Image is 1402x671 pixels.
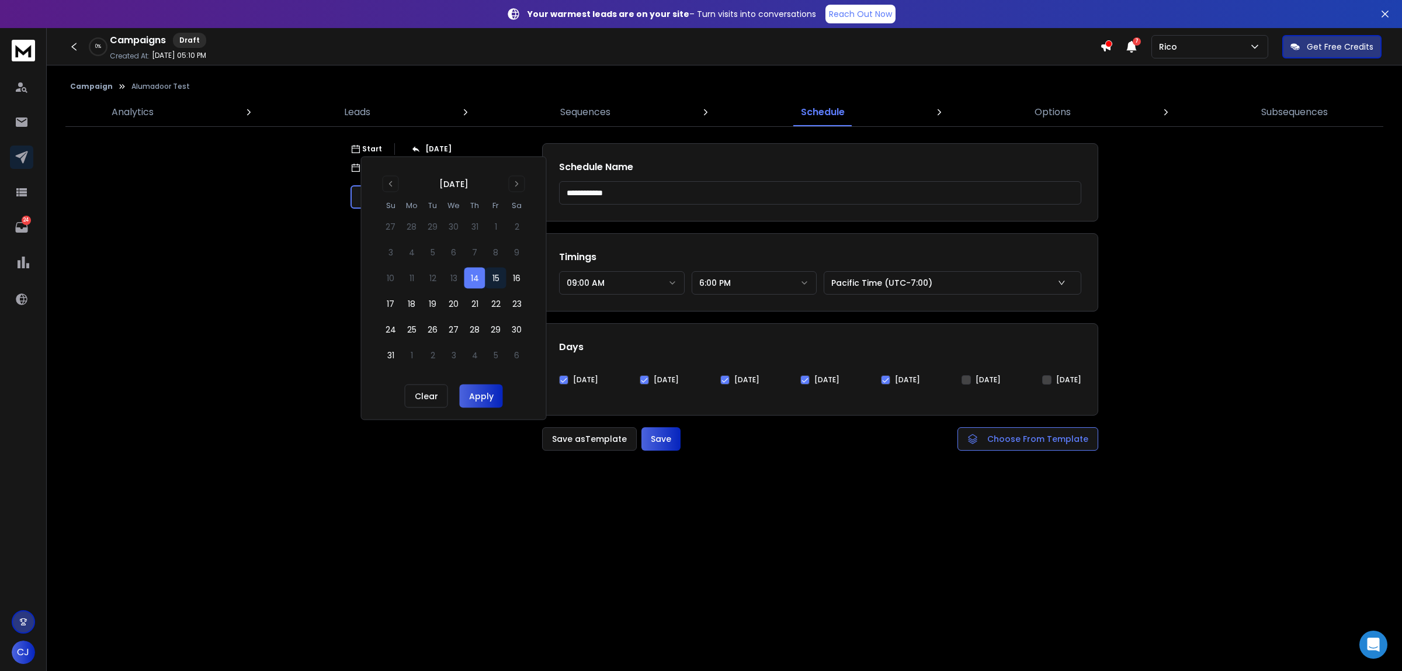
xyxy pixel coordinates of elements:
th: Tuesday [422,199,443,212]
button: 22 [485,293,506,314]
p: [DATE] 05:10 PM [152,51,206,60]
p: Start [362,144,382,154]
button: Clear [405,385,448,408]
p: Schedule [801,105,845,119]
button: 15 [485,268,506,289]
label: [DATE] [814,375,839,385]
a: Subsequences [1254,98,1335,126]
button: 18 [401,293,422,314]
label: [DATE] [573,375,598,385]
label: [DATE] [976,375,1001,385]
p: Rico [1159,41,1182,53]
p: Created At: [110,51,150,61]
p: Analytics [112,105,154,119]
button: 5 [485,345,506,366]
button: Apply [460,385,503,408]
button: 21 [464,293,485,314]
a: Leads [337,98,377,126]
a: Sequences [553,98,617,126]
th: Thursday [464,199,485,212]
button: CJ [12,641,35,664]
button: 3 [443,345,464,366]
p: Leads [344,105,370,119]
label: [DATE] [895,375,920,385]
button: 23 [506,293,528,314]
button: 26 [422,319,443,340]
button: 24 [380,319,401,340]
button: Campaign [70,82,113,91]
a: Reach Out Now [825,5,896,23]
button: 30 [506,319,528,340]
button: 31 [380,345,401,366]
th: Monday [401,199,422,212]
p: 0 % [95,43,101,50]
button: Save [641,427,681,451]
button: 16 [506,268,528,289]
a: Options [1028,98,1078,126]
button: 20 [443,293,464,314]
h1: Schedule Name [559,160,1081,174]
a: Schedule [794,98,852,126]
button: Get Free Credits [1282,35,1382,58]
p: Pacific Time (UTC-7:00) [831,277,937,289]
p: Get Free Credits [1307,41,1373,53]
strong: Your warmest leads are on your site [528,8,689,20]
button: Add Schedule [350,220,537,244]
p: [DATE] [425,144,452,154]
label: [DATE] [734,375,759,385]
button: Save asTemplate [542,427,637,451]
button: 29 [485,319,506,340]
button: 6:00 PM [692,271,817,295]
button: 6 [506,345,528,366]
label: [DATE] [654,375,679,385]
button: 1 [401,345,422,366]
div: Open Intercom Messenger [1359,631,1387,659]
button: 2 [422,345,443,366]
th: Saturday [506,199,528,212]
p: Options [1035,105,1071,119]
button: 4 [464,345,485,366]
img: logo [12,40,35,61]
button: 28 [464,319,485,340]
a: 24 [10,216,33,239]
th: Wednesday [443,199,464,212]
p: – Turn visits into conversations [528,8,816,20]
h1: Campaigns [110,33,166,47]
p: Reach Out Now [829,8,892,20]
button: Go to previous month [383,176,399,192]
p: Sequences [560,105,610,119]
span: Choose From Template [987,433,1088,445]
button: 17 [380,293,401,314]
th: Sunday [380,199,401,212]
p: Alumadoor Test [131,82,190,91]
p: 24 [22,216,31,225]
button: Go to next month [509,176,525,192]
button: 19 [422,293,443,314]
button: 27 [443,319,464,340]
th: Friday [485,199,506,212]
h1: Timings [559,250,1081,264]
a: Analytics [105,98,161,126]
button: 09:00 AM [559,271,685,295]
div: Draft [173,33,206,48]
button: Choose From Template [957,427,1098,451]
h1: Days [559,340,1081,354]
span: 7 [1133,37,1141,46]
label: [DATE] [1056,375,1081,385]
div: [DATE] [439,178,469,190]
button: 25 [401,319,422,340]
p: Subsequences [1261,105,1328,119]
